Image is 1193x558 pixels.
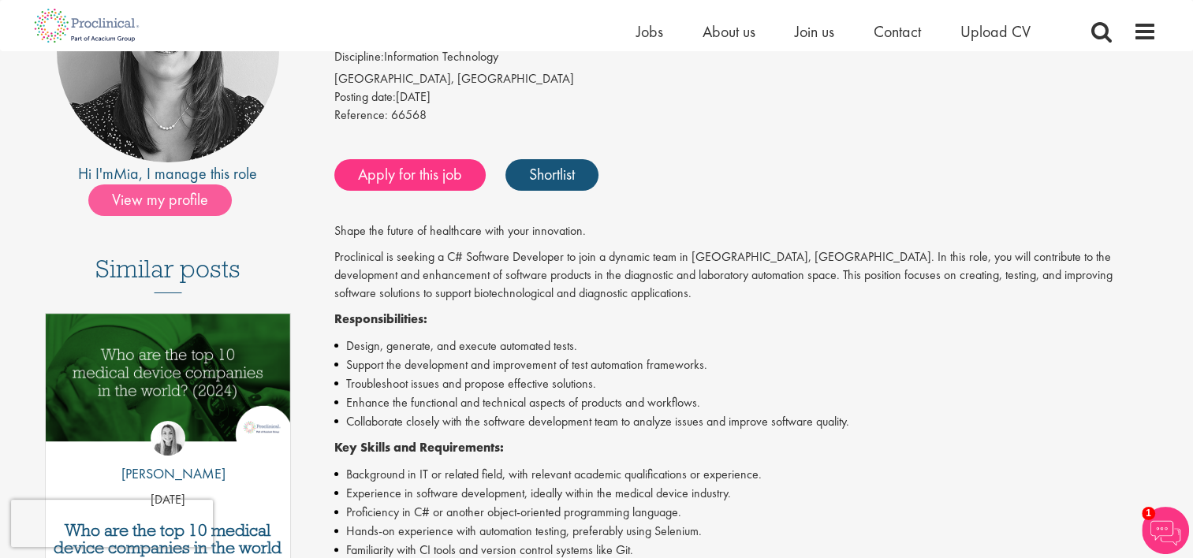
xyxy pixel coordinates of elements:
a: Jobs [636,21,663,42]
img: Top 10 Medical Device Companies 2024 [46,314,291,441]
a: About us [703,21,755,42]
div: [DATE] [334,88,1157,106]
li: Troubleshoot issues and propose effective solutions. [334,374,1157,393]
h3: Similar posts [95,255,240,293]
img: Chatbot [1142,507,1189,554]
li: Design, generate, and execute automated tests. [334,337,1157,355]
a: Hannah Burke [PERSON_NAME] [110,421,226,492]
li: Enhance the functional and technical aspects of products and workflows. [334,393,1157,412]
span: 66568 [391,106,427,123]
a: Apply for this job [334,159,486,191]
p: [PERSON_NAME] [110,463,226,484]
a: Link to a post [46,314,291,453]
label: Discipline: [334,48,384,66]
li: Proficiency in C# or another object-oriented programming language. [334,503,1157,522]
a: Upload CV [960,21,1031,42]
p: Shape the future of healthcare with your innovation. [334,222,1157,240]
img: Hannah Burke [151,421,185,456]
li: Hands-on experience with automation testing, preferably using Selenium. [334,522,1157,541]
li: Support the development and improvement of test automation frameworks. [334,355,1157,374]
a: Join us [795,21,834,42]
a: Contact [874,21,921,42]
div: [GEOGRAPHIC_DATA], [GEOGRAPHIC_DATA] [334,70,1157,88]
span: Posting date: [334,88,396,105]
label: Reference: [334,106,388,125]
iframe: reCAPTCHA [11,500,213,547]
p: Proclinical is seeking a C# Software Developer to join a dynamic team in [GEOGRAPHIC_DATA], [GEOG... [334,248,1157,303]
a: Mia [114,163,139,184]
strong: Key Skills and Requirements: [334,439,504,456]
span: 1 [1142,507,1155,520]
p: [DATE] [46,491,291,509]
div: Hi I'm , I manage this role [37,162,300,185]
span: View my profile [88,184,232,216]
strong: Responsibilities: [334,311,427,327]
li: Information Technology [334,48,1157,70]
li: Collaborate closely with the software development team to analyze issues and improve software qua... [334,412,1157,431]
a: Shortlist [505,159,598,191]
li: Background in IT or related field, with relevant academic qualifications or experience. [334,465,1157,484]
a: View my profile [88,188,248,208]
li: Experience in software development, ideally within the medical device industry. [334,484,1157,503]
